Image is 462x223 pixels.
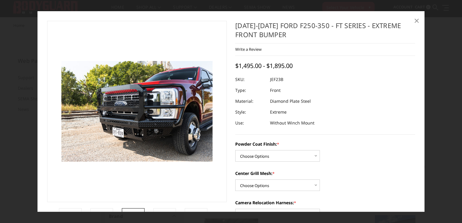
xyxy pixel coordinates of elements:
label: Center Grill Mesh: [235,170,415,176]
iframe: Chat Widget [432,194,462,223]
dt: Material: [235,96,265,107]
h1: [DATE]-[DATE] Ford F250-350 - FT Series - Extreme Front Bumper [235,21,415,43]
span: $1,495.00 - $1,895.00 [235,62,293,70]
dd: Extreme [270,107,287,118]
label: Camera Relocation Harness: [235,199,415,206]
a: 2023-2026 Ford F250-350 - FT Series - Extreme Front Bumper [47,21,227,202]
dt: Style: [235,107,265,118]
dt: SKU: [235,74,265,85]
dd: Without Winch Mount [270,118,314,128]
span: × [414,14,419,27]
dt: Use: [235,118,265,128]
dd: Front [270,85,281,96]
dt: Type: [235,85,265,96]
label: Powder Coat Finish: [235,141,415,147]
dd: Diamond Plate Steel [270,96,311,107]
dd: JEF23B [270,74,283,85]
a: Close [412,16,421,25]
a: Write a Review [235,47,262,52]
